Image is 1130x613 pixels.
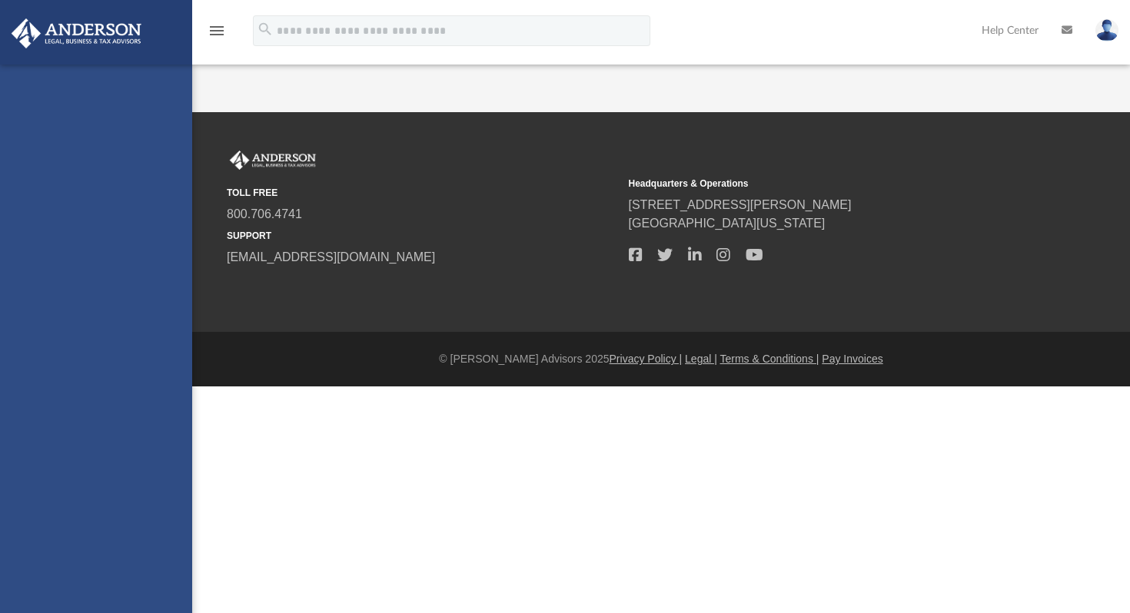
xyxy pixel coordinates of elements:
[629,217,826,230] a: [GEOGRAPHIC_DATA][US_STATE]
[257,21,274,38] i: search
[227,250,435,263] a: [EMAIL_ADDRESS][DOMAIN_NAME]
[610,353,683,365] a: Privacy Policy |
[227,151,319,171] img: Anderson Advisors Platinum Portal
[629,177,1020,191] small: Headquarters & Operations
[208,22,226,40] i: menu
[192,351,1130,367] div: © [PERSON_NAME] Advisors 2025
[227,186,618,200] small: TOLL FREE
[208,29,226,40] a: menu
[720,353,819,365] a: Terms & Conditions |
[629,198,852,211] a: [STREET_ADDRESS][PERSON_NAME]
[227,207,302,220] a: 800.706.4741
[1095,19,1118,41] img: User Pic
[685,353,717,365] a: Legal |
[227,229,618,243] small: SUPPORT
[7,18,146,48] img: Anderson Advisors Platinum Portal
[822,353,882,365] a: Pay Invoices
